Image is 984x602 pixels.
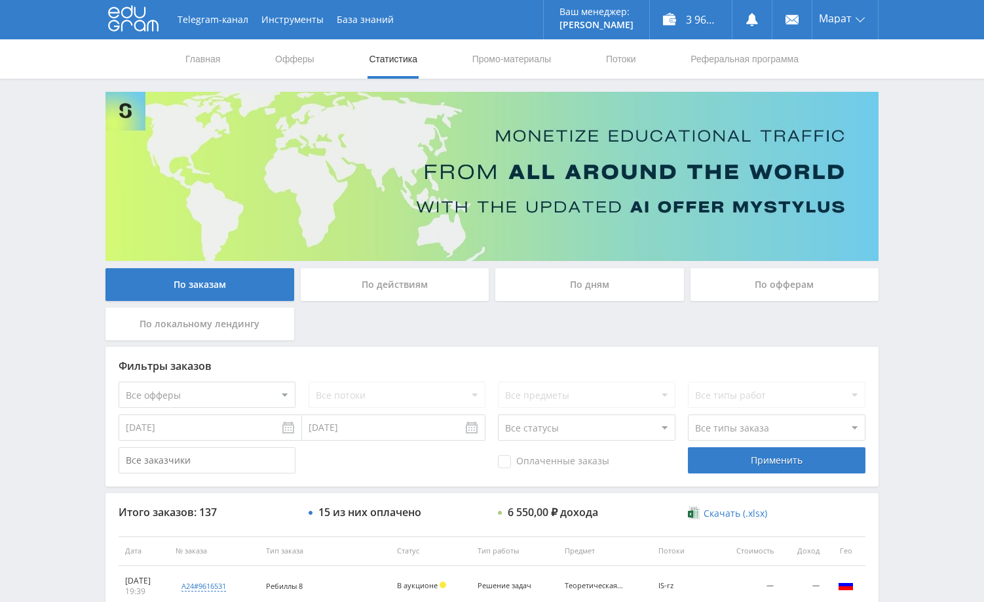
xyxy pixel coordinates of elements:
div: a24#9616531 [181,581,226,592]
span: Холд [440,582,446,588]
div: Применить [688,447,865,473]
span: Оплаченные заказы [498,455,609,468]
div: Итого заказов: 137 [119,506,295,518]
a: Статистика [368,39,419,79]
p: Ваш менеджер: [559,7,634,17]
th: Гео [826,536,865,566]
div: IS-rz [658,582,708,590]
div: 6 550,00 ₽ дохода [508,506,598,518]
div: Фильтры заказов [119,360,865,372]
div: По действиям [301,268,489,301]
div: 19:39 [125,586,162,597]
a: Промо-материалы [471,39,552,79]
div: [DATE] [125,576,162,586]
a: Потоки [605,39,637,79]
th: Дата [119,536,169,566]
p: [PERSON_NAME] [559,20,634,30]
img: Banner [105,92,879,261]
span: Марат [819,13,852,24]
div: По локальному лендингу [105,308,294,340]
th: Статус [390,536,472,566]
div: 15 из них оплачено [318,506,421,518]
input: Все заказчики [119,447,295,473]
a: Главная [184,39,221,79]
th: Предмет [558,536,652,566]
a: Офферы [274,39,316,79]
div: По заказам [105,268,294,301]
span: Скачать (.xlsx) [704,508,767,519]
th: № заказа [169,536,259,566]
div: По дням [495,268,684,301]
div: Решение задач [478,582,537,590]
th: Тип заказа [259,536,390,566]
img: rus.png [838,577,854,593]
div: Теоретическая механика [565,582,624,590]
th: Стоимость [714,536,780,566]
span: В аукционе [397,580,438,590]
a: Скачать (.xlsx) [688,507,766,520]
div: По офферам [691,268,879,301]
span: Ребиллы 8 [266,581,303,591]
th: Потоки [652,536,714,566]
th: Тип работы [471,536,558,566]
a: Реферальная программа [689,39,800,79]
th: Доход [780,536,826,566]
img: xlsx [688,506,699,519]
